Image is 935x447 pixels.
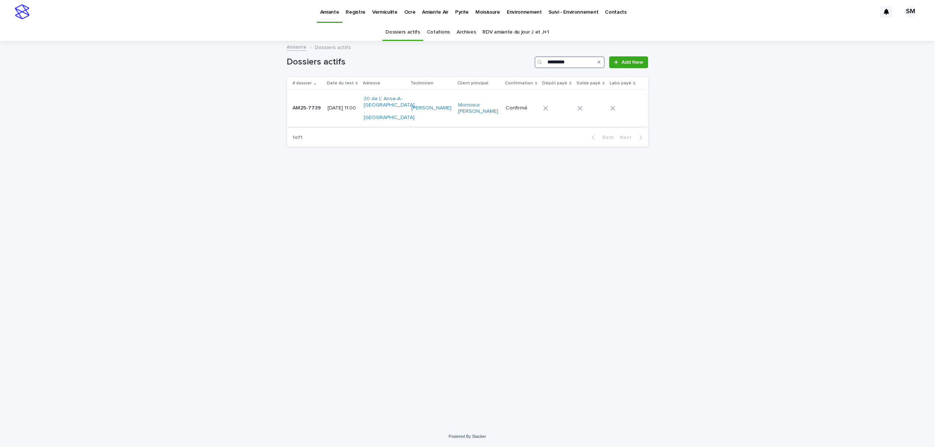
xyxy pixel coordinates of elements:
a: Cotations [427,24,450,41]
p: Technicien [411,79,433,87]
p: Dossiers actifs [315,43,351,51]
tr: AM25-7739AM25-7739 [DATE] 11:0020 de L' Anse-A-[GEOGRAPHIC_DATA] , [GEOGRAPHIC_DATA] [PERSON_NAME... [287,90,648,127]
a: RDV amiante du jour J et J+1 [483,24,549,41]
p: [DATE] 11:00 [328,105,358,111]
div: SM [905,6,917,18]
p: AM25-7739 [293,104,323,111]
a: Dossiers actifs [386,24,420,41]
p: Labo payé [610,79,631,87]
p: Dépôt payé [543,79,568,87]
button: Back [586,134,617,141]
span: Add New [622,60,644,65]
a: Monsieur [PERSON_NAME] [458,102,499,115]
p: # dossier [293,79,312,87]
p: Confirmé [506,105,537,111]
p: Solde payé [577,79,601,87]
h1: Dossiers actifs [287,57,532,67]
p: Confirmation [505,79,533,87]
a: Archives [457,24,476,41]
a: Add New [609,56,648,68]
p: Adresse [363,79,380,87]
span: Back [598,135,614,140]
a: Powered By Stacker [449,434,486,439]
img: stacker-logo-s-only.png [15,4,30,19]
input: Search [535,56,605,68]
button: Next [617,134,648,141]
a: Amiante [287,42,307,51]
a: [PERSON_NAME] [411,105,451,111]
span: Next [620,135,636,140]
p: Client principal [458,79,489,87]
p: Date du test [327,79,354,87]
a: 20 de L' Anse-A-[GEOGRAPHIC_DATA] , [GEOGRAPHIC_DATA] [364,96,415,121]
p: 1 of 1 [287,129,309,147]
